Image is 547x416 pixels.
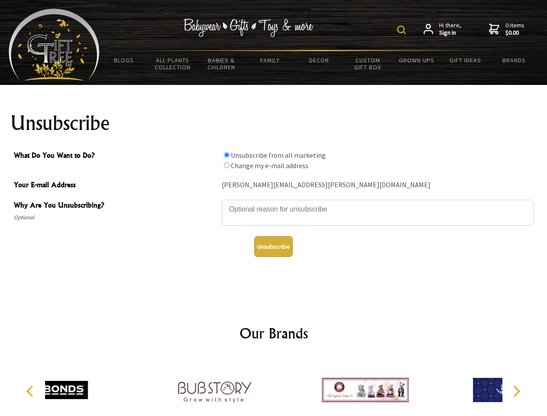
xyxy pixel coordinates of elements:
span: Optional [14,212,217,223]
label: Change my e-mail address [231,161,308,170]
img: Babyware - Gifts - Toys and more... [9,9,100,81]
img: product search [397,26,406,34]
textarea: Why Are You Unsubscribing? [222,200,534,226]
h2: Our Brands [17,323,530,344]
a: Gift Ideas [441,51,490,69]
input: What Do You Want to Do? [224,162,230,168]
a: Hi there,Sign in [424,22,461,37]
button: Unsubscribe [254,236,293,257]
a: All Plants Collection [149,51,197,76]
button: Previous [22,382,41,401]
input: What Do You Want to Do? [224,152,230,158]
span: What Do You Want to Do? [14,150,217,162]
span: Your E-mail Address [14,179,217,192]
span: Why Are You Unsubscribing? [14,200,217,212]
a: Custom Gift Box [343,51,392,76]
span: Hi there, [439,22,461,37]
label: Unsubscribe from all marketing [231,151,326,159]
h1: Unsubscribe [10,113,537,133]
button: Next [507,382,526,401]
div: [PERSON_NAME][EMAIL_ADDRESS][PERSON_NAME][DOMAIN_NAME] [222,179,534,192]
strong: $0.00 [505,29,524,37]
a: 0 items$0.00 [489,22,524,37]
a: Decor [295,51,343,69]
a: Family [246,51,295,69]
img: Babywear - Gifts - Toys & more [184,19,314,37]
a: BLOGS [100,51,149,69]
strong: Sign in [439,29,461,37]
a: Brands [490,51,539,69]
span: 0 items [505,21,524,37]
a: Grown Ups [392,51,441,69]
a: Babies & Children [197,51,246,76]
